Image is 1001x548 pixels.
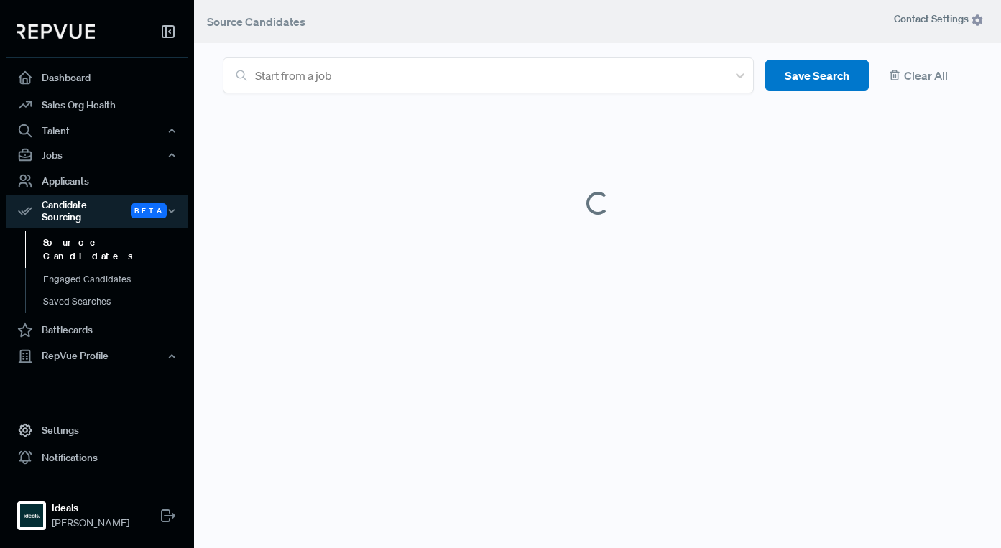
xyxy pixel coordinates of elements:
span: Contact Settings [894,11,984,27]
a: IdealsIdeals[PERSON_NAME] [6,483,188,537]
a: Settings [6,417,188,444]
div: Candidate Sourcing [6,195,188,228]
span: Beta [131,203,167,218]
button: Clear All [880,60,972,92]
a: Notifications [6,444,188,471]
button: Jobs [6,143,188,167]
a: Source Candidates [25,231,208,268]
button: Candidate Sourcing Beta [6,195,188,228]
a: Battlecards [6,317,188,344]
button: Save Search [765,60,869,92]
img: Ideals [20,504,43,527]
strong: Ideals [52,501,129,516]
a: Engaged Candidates [25,268,208,291]
img: RepVue [17,24,95,39]
a: Applicants [6,167,188,195]
span: [PERSON_NAME] [52,516,129,531]
button: RepVue Profile [6,344,188,368]
a: Saved Searches [25,290,208,313]
span: Source Candidates [207,14,305,29]
a: Dashboard [6,64,188,91]
button: Talent [6,119,188,143]
a: Sales Org Health [6,91,188,119]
